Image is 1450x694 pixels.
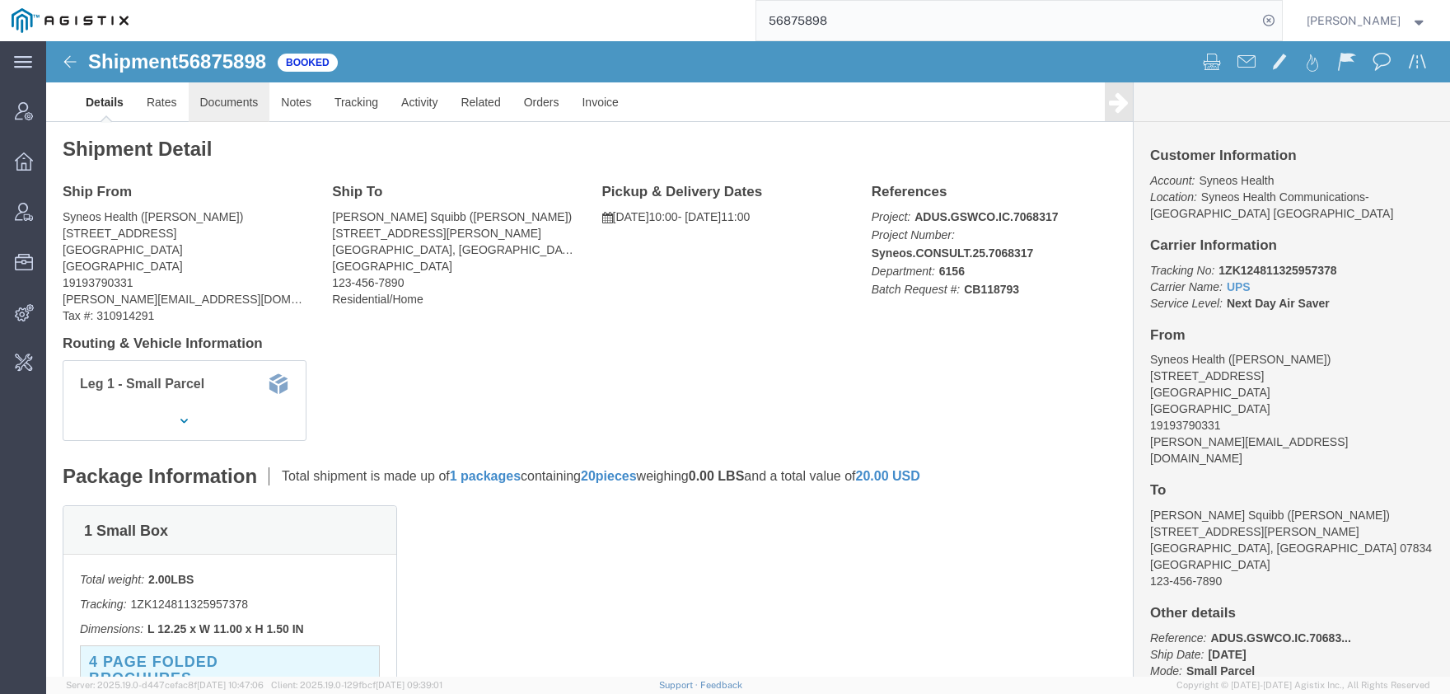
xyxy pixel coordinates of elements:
[756,1,1257,40] input: Search for shipment number, reference number
[700,680,742,690] a: Feedback
[271,680,442,690] span: Client: 2025.19.0-129fbcf
[46,41,1450,677] iframe: FS Legacy Container
[1176,678,1430,692] span: Copyright © [DATE]-[DATE] Agistix Inc., All Rights Reserved
[197,680,264,690] span: [DATE] 10:47:06
[1306,11,1428,30] button: [PERSON_NAME]
[376,680,442,690] span: [DATE] 09:39:01
[659,680,700,690] a: Support
[1307,12,1401,30] span: Carrie Virgilio
[66,680,264,690] span: Server: 2025.19.0-d447cefac8f
[12,8,129,33] img: logo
